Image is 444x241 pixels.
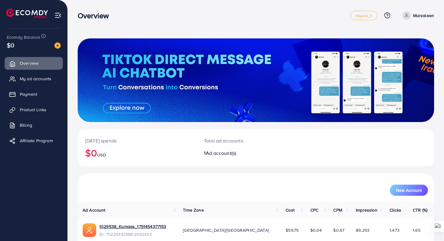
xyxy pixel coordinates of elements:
[286,227,299,233] span: $59.75
[356,227,369,233] span: 89,293
[20,76,51,82] span: My ad accounts
[204,150,278,156] h2: 1
[54,12,62,19] img: menu
[85,137,189,144] p: [DATE] spends
[356,207,377,213] span: Impression
[5,57,63,69] a: Overview
[99,223,166,230] a: 1029538_Kumaas_1751454377153
[20,122,32,128] span: Billing
[20,138,53,144] span: Affiliate Program
[5,103,63,116] a: Product Links
[6,9,48,18] img: logo
[390,185,428,196] button: New Account
[5,72,63,85] a: My ad accounts
[204,137,278,144] p: Total ad accounts
[20,107,46,113] span: Product Links
[5,119,63,131] a: Billing
[20,91,37,97] span: Payment
[413,207,427,213] span: CTR (%)
[7,34,40,40] span: Ecomdy Balance
[183,227,269,233] span: [GEOGRAPHIC_DATA]/[GEOGRAPHIC_DATA]
[333,227,344,233] span: $0.67
[78,11,114,20] h3: Overview
[413,12,434,19] p: Mursaleen
[7,41,14,50] span: $0
[333,207,342,213] span: CPM
[54,42,61,49] img: image
[85,147,189,159] h2: $0
[83,223,96,237] img: ic-ads-acc.e4c84228.svg
[413,227,420,233] span: 1.65
[310,227,322,233] span: $0.04
[206,150,236,156] span: Ad account(s)
[183,207,204,213] span: Time Zone
[400,11,434,20] a: Mursaleen
[310,207,318,213] span: CPC
[5,88,63,100] a: Payment
[390,227,399,233] span: 1,473
[97,152,106,158] span: USD
[350,11,377,20] a: regular_1
[286,207,295,213] span: Cost
[390,207,401,213] span: Clicks
[83,207,106,213] span: Ad Account
[396,188,422,192] span: New Account
[356,14,372,18] span: regular_1
[99,231,166,237] span: ID: 7522439218812092432
[20,60,38,66] span: Overview
[5,134,63,147] a: Affiliate Program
